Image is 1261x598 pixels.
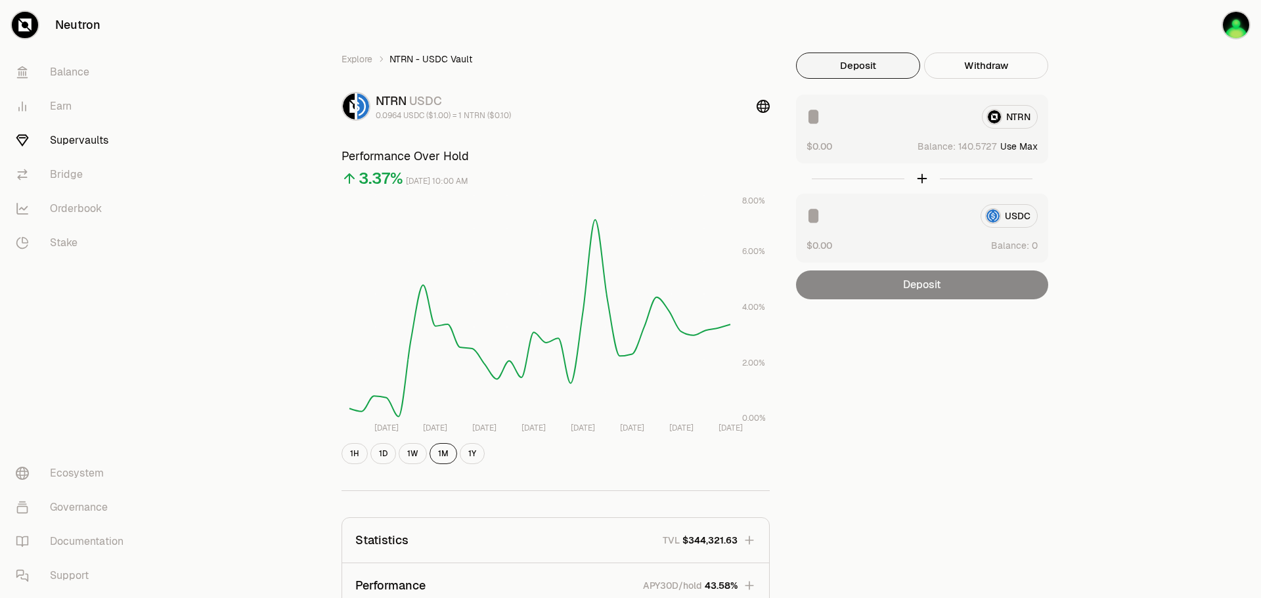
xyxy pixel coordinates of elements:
button: StatisticsTVL$344,321.63 [342,518,769,563]
button: 1D [370,443,396,464]
span: NTRN - USDC Vault [389,53,472,66]
button: $0.00 [807,139,832,153]
div: [DATE] 10:00 AM [406,174,468,189]
div: NTRN [376,92,511,110]
p: Performance [355,576,426,595]
tspan: 0.00% [742,413,766,423]
img: NTRN Logo [343,93,355,119]
a: Balance [5,55,142,89]
img: Turquoise [1223,12,1249,38]
tspan: 2.00% [742,358,765,368]
button: 1Y [460,443,485,464]
a: Bridge [5,158,142,192]
h3: Performance Over Hold [342,147,770,165]
tspan: [DATE] [374,423,399,433]
tspan: 8.00% [742,196,765,206]
button: Use Max [1000,140,1038,153]
div: 0.0964 USDC ($1.00) = 1 NTRN ($0.10) [376,110,511,121]
tspan: [DATE] [669,423,694,433]
span: Balance: [991,239,1029,252]
a: Earn [5,89,142,123]
tspan: [DATE] [719,423,743,433]
tspan: [DATE] [620,423,644,433]
button: Withdraw [924,53,1048,79]
p: APY30D/hold [643,579,702,592]
tspan: [DATE] [423,423,447,433]
img: USDC Logo [357,93,369,119]
button: 1W [399,443,427,464]
tspan: [DATE] [521,423,546,433]
a: Governance [5,490,142,524]
tspan: 6.00% [742,246,765,257]
a: Supervaults [5,123,142,158]
tspan: [DATE] [571,423,595,433]
span: Balance: [918,140,956,153]
a: Support [5,559,142,593]
span: USDC [409,93,442,108]
nav: breadcrumb [342,53,770,66]
tspan: [DATE] [472,423,497,433]
button: 1H [342,443,368,464]
p: Statistics [355,531,409,549]
div: 3.37% [359,168,403,189]
tspan: 4.00% [742,302,765,312]
a: Orderbook [5,192,142,226]
button: $0.00 [807,238,832,252]
a: Stake [5,226,142,260]
a: Explore [342,53,372,66]
p: TVL [663,534,680,547]
button: Deposit [796,53,920,79]
a: Documentation [5,524,142,559]
button: 1M [430,443,457,464]
span: $344,321.63 [682,534,738,547]
span: 43.58% [705,579,738,592]
a: Ecosystem [5,456,142,490]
